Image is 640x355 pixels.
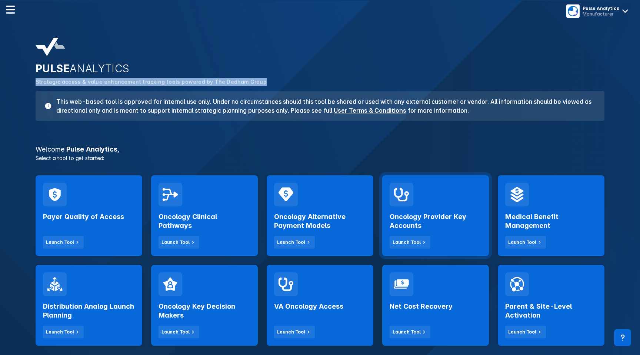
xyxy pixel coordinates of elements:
[505,212,597,230] h2: Medical Benefit Management
[151,265,258,346] a: Oncology Key Decision MakersLaunch Tool
[267,265,373,346] a: VA Oncology AccessLaunch Tool
[382,175,489,256] a: Oncology Provider Key AccountsLaunch Tool
[43,326,84,338] button: Launch Tool
[390,212,481,230] h2: Oncology Provider Key Accounts
[505,236,546,249] button: Launch Tool
[52,97,596,115] h3: This web-based tool is approved for internal use only. Under no circumstances should this tool be...
[36,78,604,86] p: Strategic access & value enhancement tracking tools powered by The Dedham Group
[498,175,604,256] a: Medical Benefit ManagementLaunch Tool
[508,239,536,246] div: Launch Tool
[159,236,199,249] button: Launch Tool
[36,62,604,75] h2: PULSE
[6,5,15,14] img: menu--horizontal.svg
[390,236,430,249] button: Launch Tool
[70,62,130,75] span: ANALYTICS
[31,154,609,162] p: Select a tool to get started:
[36,265,142,346] a: Distribution Analog Launch PlanningLaunch Tool
[31,146,609,153] h3: Pulse Analytics ,
[277,239,305,246] div: Launch Tool
[161,239,190,246] div: Launch Tool
[46,329,74,335] div: Launch Tool
[390,326,430,338] button: Launch Tool
[36,38,65,56] img: pulse-analytics-logo
[583,6,619,11] div: Pulse Analytics
[159,302,250,320] h2: Oncology Key Decision Makers
[46,239,74,246] div: Launch Tool
[43,236,84,249] button: Launch Tool
[274,326,315,338] button: Launch Tool
[43,302,135,320] h2: Distribution Analog Launch Planning
[334,107,406,114] a: User Terms & Conditions
[161,329,190,335] div: Launch Tool
[36,145,64,153] span: Welcome
[393,329,421,335] div: Launch Tool
[614,329,631,346] div: Contact Support
[151,175,258,256] a: Oncology Clinical PathwaysLaunch Tool
[159,326,199,338] button: Launch Tool
[274,236,315,249] button: Launch Tool
[508,329,536,335] div: Launch Tool
[498,265,604,346] a: Parent & Site-Level ActivationLaunch Tool
[382,265,489,346] a: Net Cost RecoveryLaunch Tool
[583,11,619,17] div: Manufacturer
[505,326,546,338] button: Launch Tool
[277,329,305,335] div: Launch Tool
[159,212,250,230] h2: Oncology Clinical Pathways
[43,212,124,221] h2: Payer Quality of Access
[267,175,373,256] a: Oncology Alternative Payment ModelsLaunch Tool
[36,175,142,256] a: Payer Quality of AccessLaunch Tool
[568,6,578,16] img: menu button
[274,302,343,311] h2: VA Oncology Access
[393,239,421,246] div: Launch Tool
[274,212,366,230] h2: Oncology Alternative Payment Models
[505,302,597,320] h2: Parent & Site-Level Activation
[390,302,453,311] h2: Net Cost Recovery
